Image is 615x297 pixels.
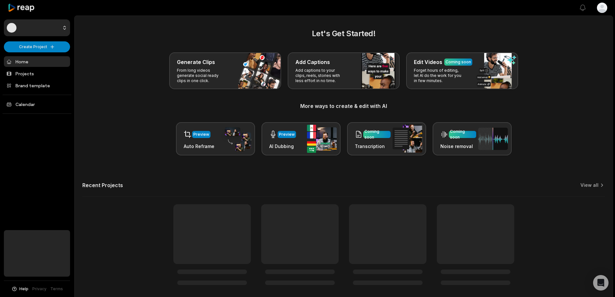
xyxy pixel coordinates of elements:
[32,286,46,292] a: Privacy
[82,28,605,39] h2: Let's Get Started!
[82,102,605,110] h3: More ways to create & edit with AI
[50,286,63,292] a: Terms
[307,125,337,153] img: ai_dubbing.png
[177,68,227,83] p: From long videos generate social ready clips in one click.
[4,68,70,79] a: Projects
[221,126,251,152] img: auto_reframe.png
[393,125,422,153] img: transcription.png
[193,132,209,137] div: Preview
[4,56,70,67] a: Home
[593,275,609,291] div: Open Intercom Messenger
[4,80,70,91] a: Brand template
[82,182,123,188] h2: Recent Projects
[446,59,471,65] div: Coming soon
[269,143,296,150] h3: AI Dubbing
[11,286,28,292] button: Help
[414,58,442,66] h3: Edit Videos
[279,132,295,137] div: Preview
[184,143,214,150] h3: Auto Reframe
[450,129,475,140] div: Coming soon
[364,129,389,140] div: Coming soon
[295,68,345,83] p: Add captions to your clips, reels, stories with less effort in no time.
[355,143,391,150] h3: Transcription
[4,41,70,52] button: Create Project
[4,99,70,110] a: Calendar
[19,286,28,292] span: Help
[440,143,476,150] h3: Noise removal
[295,58,330,66] h3: Add Captions
[478,128,508,150] img: noise_removal.png
[414,68,464,83] p: Forget hours of editing, let AI do the work for you in few minutes.
[177,58,215,66] h3: Generate Clips
[580,182,599,188] a: View all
